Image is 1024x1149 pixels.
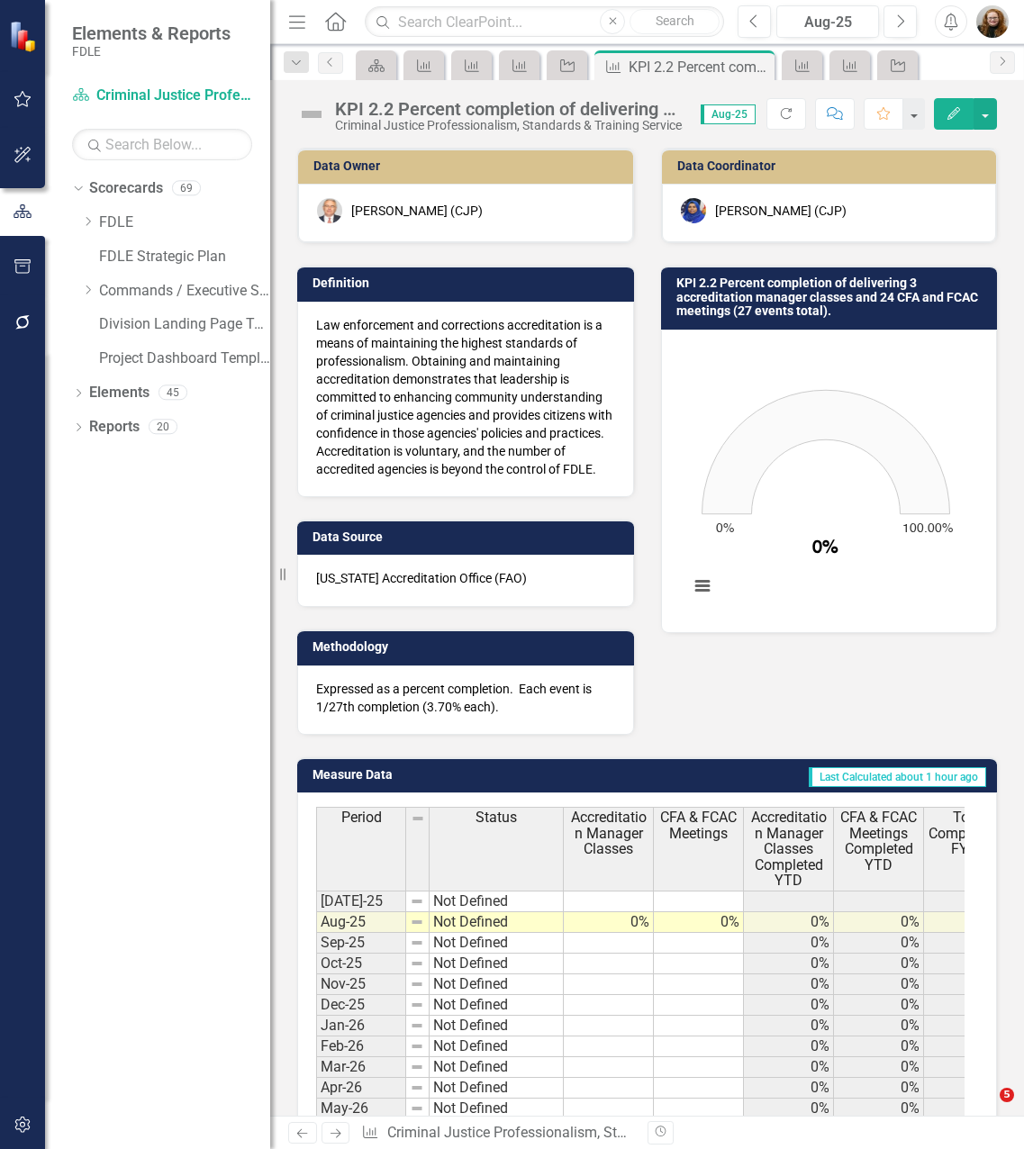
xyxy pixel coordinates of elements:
div: » » [361,1123,633,1144]
h3: Measure Data [313,768,521,782]
a: FDLE Strategic Plan [99,247,270,267]
td: Not Defined [430,912,564,933]
h3: KPI 2.2 Percent completion of delivering 3 accreditation manager classes and 24 CFA and FCAC meet... [676,276,989,318]
h3: Definition [313,276,625,290]
button: View chart menu, Chart [690,574,715,599]
td: 0% [834,1078,924,1099]
text: 0% [812,539,838,557]
span: Elements & Reports [72,23,231,44]
td: 0% [834,995,924,1016]
span: 5 [1000,1088,1014,1102]
span: Total Completions FYTD [928,810,1010,857]
td: Not Defined [430,995,564,1016]
td: Not Defined [430,1036,564,1057]
td: Sep-25 [316,933,406,954]
span: Last Calculated about 1 hour ago [809,767,986,787]
td: 0% [924,954,1014,974]
button: Aug-25 [776,5,879,38]
a: Criminal Justice Professionalism, Standards & Training Services [387,1124,794,1141]
img: Jennifer Siddoway [976,5,1009,38]
td: Not Defined [430,933,564,954]
td: 0% [834,1016,924,1036]
td: Not Defined [430,1016,564,1036]
button: Search [630,9,720,34]
td: [DATE]-25 [316,891,406,912]
iframe: Intercom live chat [963,1088,1006,1131]
span: Search [656,14,694,28]
svg: Interactive chart [680,344,972,614]
td: 0% [834,1036,924,1057]
td: 0% [744,1057,834,1078]
a: Project Dashboard Template [99,348,270,369]
div: 45 [159,385,187,401]
span: Period [341,810,382,826]
a: FDLE [99,213,270,233]
div: [PERSON_NAME] (CJP) [715,202,847,220]
td: 0% [564,912,654,933]
text: 0% [715,521,733,534]
h3: Data Source [313,530,625,544]
td: 0% [744,954,834,974]
td: 0% [834,974,924,995]
td: 0% [924,995,1014,1016]
td: May-26 [316,1099,406,1119]
img: 8DAGhfEEPCf229AAAAAElFTkSuQmCC [410,894,424,909]
img: 8DAGhfEEPCf229AAAAAElFTkSuQmCC [410,998,424,1012]
span: Aug-25 [701,104,756,124]
td: 0% [744,974,834,995]
td: 0% [834,1057,924,1078]
td: 0% [924,1016,1014,1036]
a: Elements [89,383,150,403]
img: 8DAGhfEEPCf229AAAAAElFTkSuQmCC [410,1039,424,1054]
img: ClearPoint Strategy [9,21,41,52]
img: 8DAGhfEEPCf229AAAAAElFTkSuQmCC [410,1101,424,1116]
td: 0% [834,912,924,933]
td: Not Defined [430,1078,564,1099]
td: 0% [924,1036,1014,1057]
p: Law enforcement and corrections accreditation is a means of maintaining the highest standards of ... [316,316,615,478]
small: FDLE [72,44,231,59]
text: 100.00% [902,521,952,534]
td: 0% [744,1099,834,1119]
img: Stacy Lehman [317,198,342,223]
td: Aug-25 [316,912,406,933]
td: Not Defined [430,891,564,912]
td: 0% [744,912,834,933]
td: Oct-25 [316,954,406,974]
img: 8DAGhfEEPCf229AAAAAElFTkSuQmCC [410,1018,424,1033]
td: 0% [744,1036,834,1057]
td: Mar-26 [316,1057,406,1078]
img: Somi Akter [681,198,706,223]
td: 0% [744,1078,834,1099]
a: Criminal Justice Professionalism, Standards & Training Services [72,86,252,106]
span: CFA & FCAC Meetings [657,810,739,841]
img: 8DAGhfEEPCf229AAAAAElFTkSuQmCC [410,956,424,971]
td: 0% [924,1057,1014,1078]
td: Dec-25 [316,995,406,1016]
td: 0% [834,954,924,974]
td: 0% [744,995,834,1016]
td: Jan-26 [316,1016,406,1036]
img: Not Defined [297,100,326,129]
a: Scorecards [89,178,163,199]
img: 8DAGhfEEPCf229AAAAAElFTkSuQmCC [410,915,424,929]
span: Accreditation Manager Classes Completed YTD [748,810,829,889]
input: Search ClearPoint... [365,6,724,38]
div: 69 [172,181,201,196]
img: 8DAGhfEEPCf229AAAAAElFTkSuQmCC [410,977,424,991]
p: [US_STATE] Accreditation Office (FAO) [316,569,615,587]
div: Criminal Justice Professionalism, Standards & Training Services [335,119,683,132]
td: 0% [654,912,744,933]
td: 0% [834,933,924,954]
h3: Data Owner [313,159,624,173]
td: 0% [744,933,834,954]
div: [PERSON_NAME] (CJP) [351,202,483,220]
img: 8DAGhfEEPCf229AAAAAElFTkSuQmCC [410,936,424,950]
p: Expressed as a percent completion. Each event is 1/27th completion (3.70% each). [316,680,615,716]
td: Not Defined [430,974,564,995]
td: Nov-25 [316,974,406,995]
td: 0% [924,1099,1014,1119]
div: Chart. Highcharts interactive chart. [680,344,979,614]
img: 8DAGhfEEPCf229AAAAAElFTkSuQmCC [410,1060,424,1074]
